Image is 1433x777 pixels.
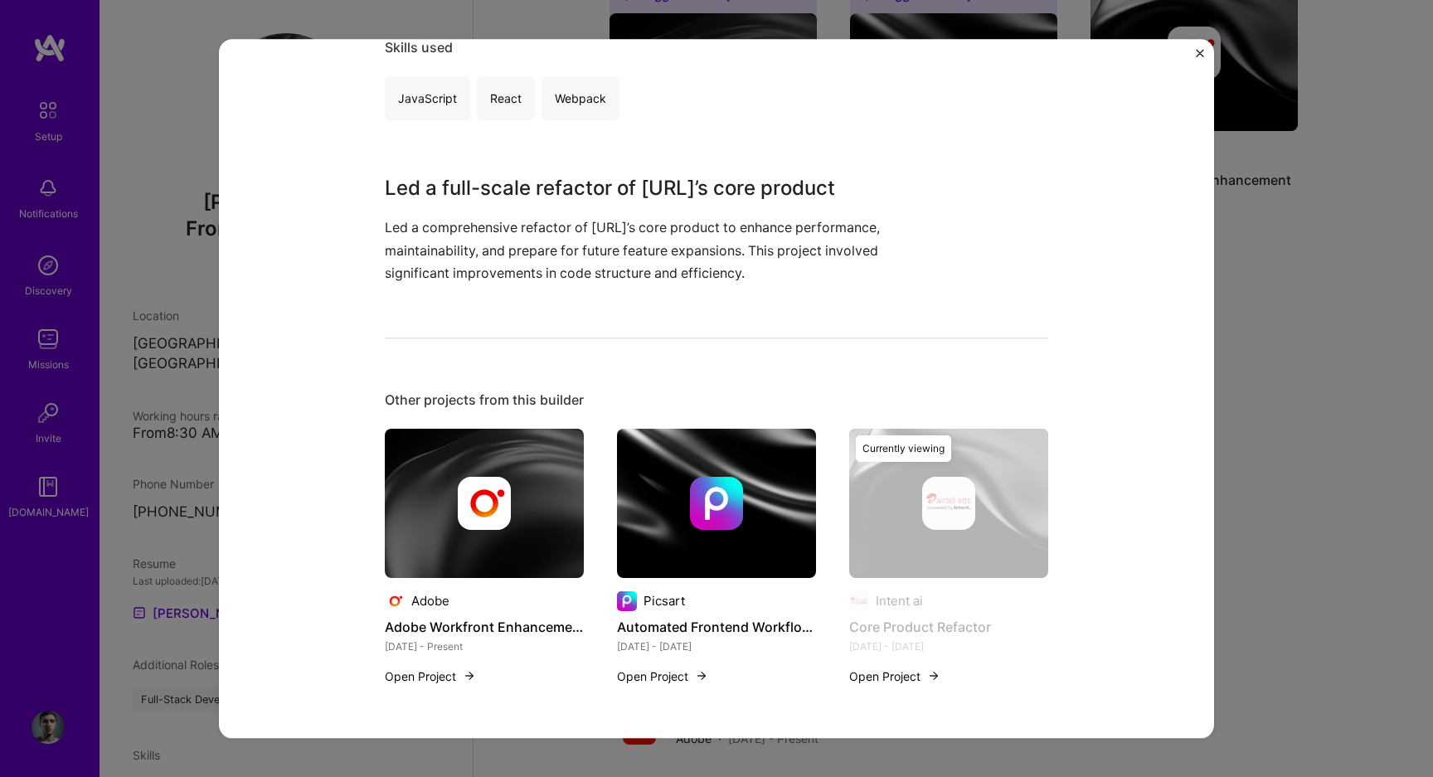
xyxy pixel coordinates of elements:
[856,435,951,462] div: Currently viewing
[385,174,924,204] h3: Led a full-scale refactor of [URL]’s core product
[927,670,940,683] img: arrow-right
[617,616,816,638] h4: Automated Frontend Workflow Development
[617,638,816,655] div: [DATE] - [DATE]
[385,429,584,578] img: cover
[617,591,637,611] img: Company logo
[617,429,816,578] img: cover
[695,670,708,683] img: arrow-right
[617,668,708,685] button: Open Project
[644,593,685,610] div: Picsart
[385,668,476,685] button: Open Project
[849,668,940,685] button: Open Project
[849,429,1048,578] img: cover
[385,391,1048,409] div: Other projects from this builder
[477,77,535,121] div: React
[458,477,511,530] img: Company logo
[385,40,1048,57] div: Skills used
[411,593,449,610] div: Adobe
[690,477,743,530] img: Company logo
[463,670,476,683] img: arrow-right
[385,638,584,655] div: [DATE] - Present
[385,217,924,285] p: Led a comprehensive refactor of [URL]’s core product to enhance performance, maintainability, and...
[385,616,584,638] h4: Adobe Workfront Enhancement
[385,591,405,611] img: Company logo
[385,77,470,121] div: JavaScript
[542,77,619,121] div: Webpack
[1196,49,1204,66] button: Close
